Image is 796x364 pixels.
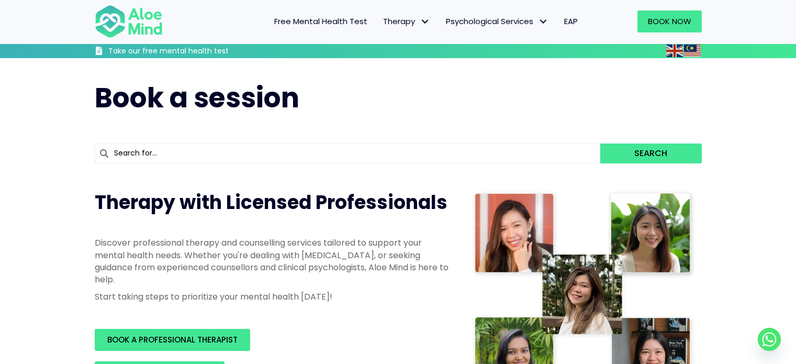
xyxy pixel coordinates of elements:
[107,334,238,345] span: BOOK A PROFESSIONAL THERAPIST
[108,46,285,57] h3: Take our free mental health test
[95,329,250,351] a: BOOK A PROFESSIONAL THERAPIST
[600,144,701,163] button: Search
[438,10,556,32] a: Psychological ServicesPsychological Services: submenu
[95,237,451,285] p: Discover professional therapy and counselling services tailored to support your mental health nee...
[758,328,781,351] a: Whatsapp
[666,45,683,57] img: en
[556,10,586,32] a: EAP
[418,14,433,29] span: Therapy: submenu
[446,16,548,27] span: Psychological Services
[95,291,451,303] p: Start taking steps to prioritize your mental health [DATE]!
[648,16,691,27] span: Book Now
[564,16,578,27] span: EAP
[684,45,701,57] img: ms
[95,144,601,163] input: Search for...
[375,10,438,32] a: TherapyTherapy: submenu
[95,79,299,117] span: Book a session
[95,46,285,58] a: Take our free mental health test
[95,4,163,39] img: Aloe mind Logo
[684,45,702,57] a: Malay
[95,189,447,216] span: Therapy with Licensed Professionals
[383,16,430,27] span: Therapy
[536,14,551,29] span: Psychological Services: submenu
[176,10,586,32] nav: Menu
[637,10,702,32] a: Book Now
[266,10,375,32] a: Free Mental Health Test
[666,45,684,57] a: English
[274,16,367,27] span: Free Mental Health Test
